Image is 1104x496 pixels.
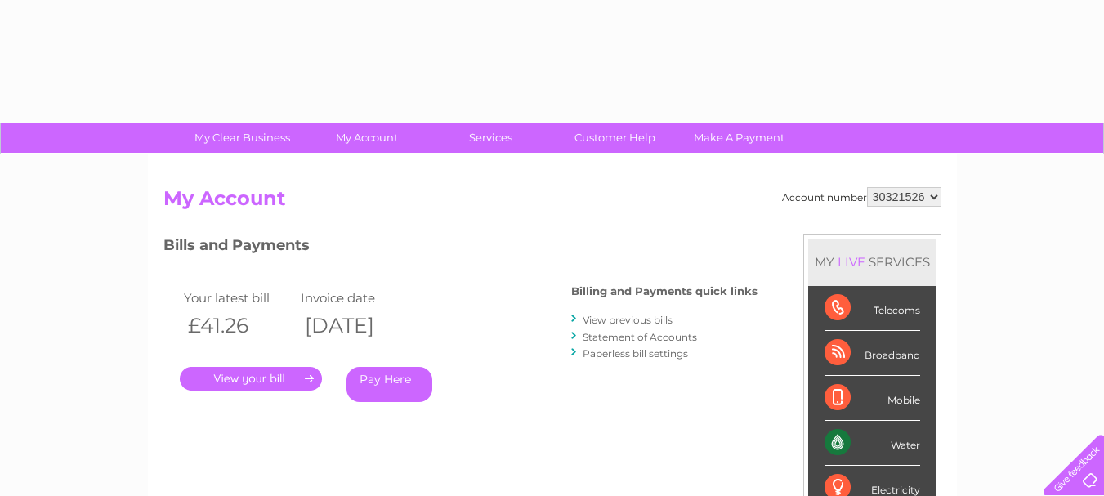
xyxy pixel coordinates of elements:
div: Account number [782,187,941,207]
div: Mobile [825,376,920,421]
td: Your latest bill [180,287,297,309]
a: Paperless bill settings [583,347,688,360]
a: View previous bills [583,314,673,326]
div: LIVE [834,254,869,270]
div: Telecoms [825,286,920,331]
h2: My Account [163,187,941,218]
h4: Billing and Payments quick links [571,285,758,297]
a: My Account [299,123,434,153]
div: Broadband [825,331,920,376]
h3: Bills and Payments [163,234,758,262]
td: Invoice date [297,287,414,309]
th: £41.26 [180,309,297,342]
a: Make A Payment [672,123,807,153]
a: Customer Help [548,123,682,153]
a: Pay Here [346,367,432,402]
a: My Clear Business [175,123,310,153]
a: Statement of Accounts [583,331,697,343]
a: Services [423,123,558,153]
div: MY SERVICES [808,239,936,285]
th: [DATE] [297,309,414,342]
a: . [180,367,322,391]
div: Water [825,421,920,466]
